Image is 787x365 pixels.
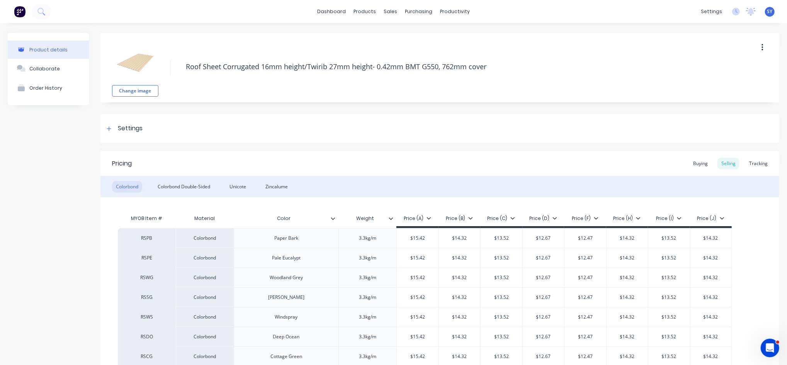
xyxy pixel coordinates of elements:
div: $12.47 [564,268,606,287]
div: $12.67 [523,307,564,327]
div: $14.32 [439,268,481,287]
div: Colorbond [176,228,234,248]
div: $14.32 [690,229,732,248]
div: Order History [29,85,62,91]
a: dashboard [313,6,350,17]
div: Product details [29,47,68,53]
div: $14.32 [607,229,648,248]
div: Colorbond [176,248,234,268]
div: Price (B) [446,215,473,222]
div: $14.32 [439,248,481,268]
div: $13.52 [648,288,690,307]
div: $14.32 [607,268,648,287]
div: $13.52 [481,307,522,327]
div: $13.52 [648,327,690,346]
div: $12.47 [564,288,606,307]
div: $12.67 [523,248,564,268]
img: file [116,43,155,81]
div: Price (F) [572,215,598,222]
div: Selling [717,158,739,169]
div: $12.47 [564,307,606,327]
div: settings [697,6,726,17]
div: RSWGColorbondWoodland Grey3.3kg/m$15.42$14.32$13.52$12.67$12.47$14.32$13.52$14.32 [118,268,732,287]
img: Factory [14,6,25,17]
div: Settings [118,124,143,133]
div: $14.32 [690,268,732,287]
div: RSCG [126,353,168,360]
div: $13.52 [648,248,690,268]
div: fileChange image [112,39,158,97]
div: $13.52 [481,229,522,248]
div: $12.47 [564,229,606,248]
div: Price (H) [613,215,641,222]
div: 3.3kg/m [348,273,387,283]
div: $15.42 [397,229,439,248]
div: $14.32 [607,248,648,268]
div: $14.32 [690,248,732,268]
div: RSSG [126,294,168,301]
div: 3.3kg/m [348,233,387,243]
div: Buying [689,158,712,169]
div: Colorbond [176,327,234,346]
div: 3.3kg/m [348,332,387,342]
div: $13.52 [481,248,522,268]
div: Weight [338,211,396,226]
iframe: Intercom live chat [761,339,779,357]
div: Woodland Grey [263,273,309,283]
div: $14.32 [690,307,732,327]
div: $13.52 [648,268,690,287]
button: Order History [8,78,89,97]
div: $12.47 [564,248,606,268]
div: Price (D) [529,215,557,222]
div: $13.52 [648,307,690,327]
div: Price (J) [697,215,724,222]
div: $13.52 [481,268,522,287]
div: 3.3kg/m [348,351,387,362]
div: $15.42 [397,248,439,268]
div: RSWS [126,314,168,321]
div: $14.32 [439,327,481,346]
div: $15.42 [397,288,439,307]
div: Colorbond [112,181,142,193]
div: Tracking [745,158,772,169]
div: 3.3kg/m [348,312,387,322]
div: [PERSON_NAME] [262,292,311,302]
span: SY [767,8,773,15]
div: $13.52 [648,229,690,248]
div: $14.32 [690,327,732,346]
div: $14.32 [607,307,648,327]
div: MYOB Item # [118,211,176,226]
button: Product details [8,41,89,59]
div: Zincalume [262,181,292,193]
div: $14.32 [607,288,648,307]
div: RSDOColorbondDeep Ocean3.3kg/m$15.42$14.32$13.52$12.67$12.47$14.32$13.52$14.32 [118,327,732,346]
div: $12.67 [523,268,564,287]
textarea: Roof Sheet Corrugated 16mm height/Twirib 27mm height- 0.42mm BMT G550, 762mm cover [182,58,707,76]
div: $12.67 [523,229,564,248]
div: Price (A) [404,215,431,222]
div: Colorbond [176,287,234,307]
div: Colorbond [176,307,234,327]
div: Collaborate [29,66,60,72]
div: $12.67 [523,288,564,307]
div: RSDO [126,333,168,340]
div: productivity [436,6,474,17]
div: Paper Bark [267,233,306,243]
div: Material [176,211,234,226]
div: Color [234,211,338,226]
div: 3.3kg/m [348,292,387,302]
div: $12.67 [523,327,564,346]
div: RSPEColorbondPale Eucalypt3.3kg/m$15.42$14.32$13.52$12.67$12.47$14.32$13.52$14.32 [118,248,732,268]
div: $14.32 [439,288,481,307]
div: RSPB [126,235,168,242]
div: $13.52 [481,327,522,346]
div: 3.3kg/m [348,253,387,263]
div: Weight [338,209,392,228]
div: $12.47 [564,327,606,346]
div: RSWSColorbondWindspray3.3kg/m$15.42$14.32$13.52$12.67$12.47$14.32$13.52$14.32 [118,307,732,327]
div: Cottage Green [264,351,308,362]
div: Color [234,209,334,228]
div: Price (C) [487,215,515,222]
div: $15.42 [397,307,439,327]
div: Colorbond Double-Sided [154,181,214,193]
